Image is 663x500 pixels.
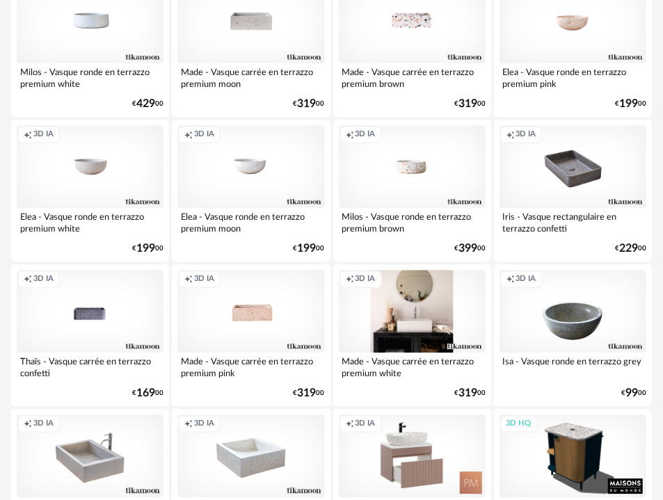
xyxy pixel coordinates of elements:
div: Milos - Vasque ronde en terrazzo premium white [17,63,163,91]
div: € 00 [132,99,163,108]
div: Iris - Vasque rectangulaire en terrazzo confetti [500,208,646,236]
div: Elea - Vasque ronde en terrazzo premium pink [500,63,646,91]
span: 99 [625,389,638,398]
div: Made - Vasque carrée en terrazzo premium brown [339,63,486,91]
a: Creation icon 3D IA Made - Vasque carrée en terrazzo premium white €31900 [333,264,491,406]
div: Made - Vasque carrée en terrazzo premium white [339,353,486,380]
a: Creation icon 3D IA Iris - Vasque rectangulaire en terrazzo confetti €22900 [494,120,652,261]
div: Thaïs - Vasque carrée en terrazzo confetti [17,353,163,380]
span: Creation icon [24,129,32,140]
span: Creation icon [184,419,193,429]
div: € 00 [132,244,163,253]
span: 3D IA [194,129,214,140]
span: 319 [298,389,317,398]
span: 3D IA [356,129,376,140]
span: Creation icon [346,129,354,140]
div: Made - Vasque carrée en terrazzo premium moon [177,63,324,91]
div: Milos - Vasque ronde en terrazzo premium brown [339,208,486,236]
div: Isa - Vasque ronde en terrazzo grey [500,353,646,380]
a: Creation icon 3D IA Thaïs - Vasque carrée en terrazzo confetti €16900 [11,264,169,406]
span: 3D IA [194,419,214,429]
div: € 00 [454,99,486,108]
span: 3D IA [33,274,54,284]
span: Creation icon [24,419,32,429]
span: 429 [136,99,155,108]
span: 399 [458,244,477,253]
div: € 00 [454,244,486,253]
span: 3D IA [516,274,536,284]
a: Creation icon 3D IA Made - Vasque carrée en terrazzo premium pink €31900 [172,264,330,406]
a: Creation icon 3D IA Elea - Vasque ronde en terrazzo premium moon €19900 [172,120,330,261]
div: € 00 [294,99,325,108]
span: 169 [136,389,155,398]
div: Made - Vasque carrée en terrazzo premium pink [177,353,324,380]
span: 3D IA [33,419,54,429]
span: Creation icon [24,274,32,284]
a: Creation icon 3D IA Elea - Vasque ronde en terrazzo premium white €19900 [11,120,169,261]
a: Creation icon 3D IA Milos - Vasque ronde en terrazzo premium brown €39900 [333,120,491,261]
div: Elea - Vasque ronde en terrazzo premium white [17,208,163,236]
span: Creation icon [184,274,193,284]
span: 3D IA [356,274,376,284]
span: 3D IA [516,129,536,140]
a: Creation icon 3D IA Isa - Vasque ronde en terrazzo grey €9900 [494,264,652,406]
div: Elea - Vasque ronde en terrazzo premium moon [177,208,324,236]
span: Creation icon [346,274,354,284]
div: € 00 [132,389,163,398]
div: 3D HQ [500,415,538,433]
span: 3D IA [194,274,214,284]
span: 199 [619,99,638,108]
span: 229 [619,244,638,253]
div: € 00 [454,389,486,398]
span: 199 [136,244,155,253]
span: 319 [458,99,477,108]
span: Creation icon [506,129,515,140]
span: Creation icon [506,274,515,284]
div: € 00 [615,244,646,253]
span: Creation icon [184,129,193,140]
div: € 00 [615,99,646,108]
span: 199 [298,244,317,253]
div: € 00 [621,389,646,398]
div: € 00 [294,244,325,253]
span: Creation icon [346,419,354,429]
div: € 00 [294,389,325,398]
span: 319 [298,99,317,108]
span: 3D IA [33,129,54,140]
span: 319 [458,389,477,398]
span: 3D IA [356,419,376,429]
